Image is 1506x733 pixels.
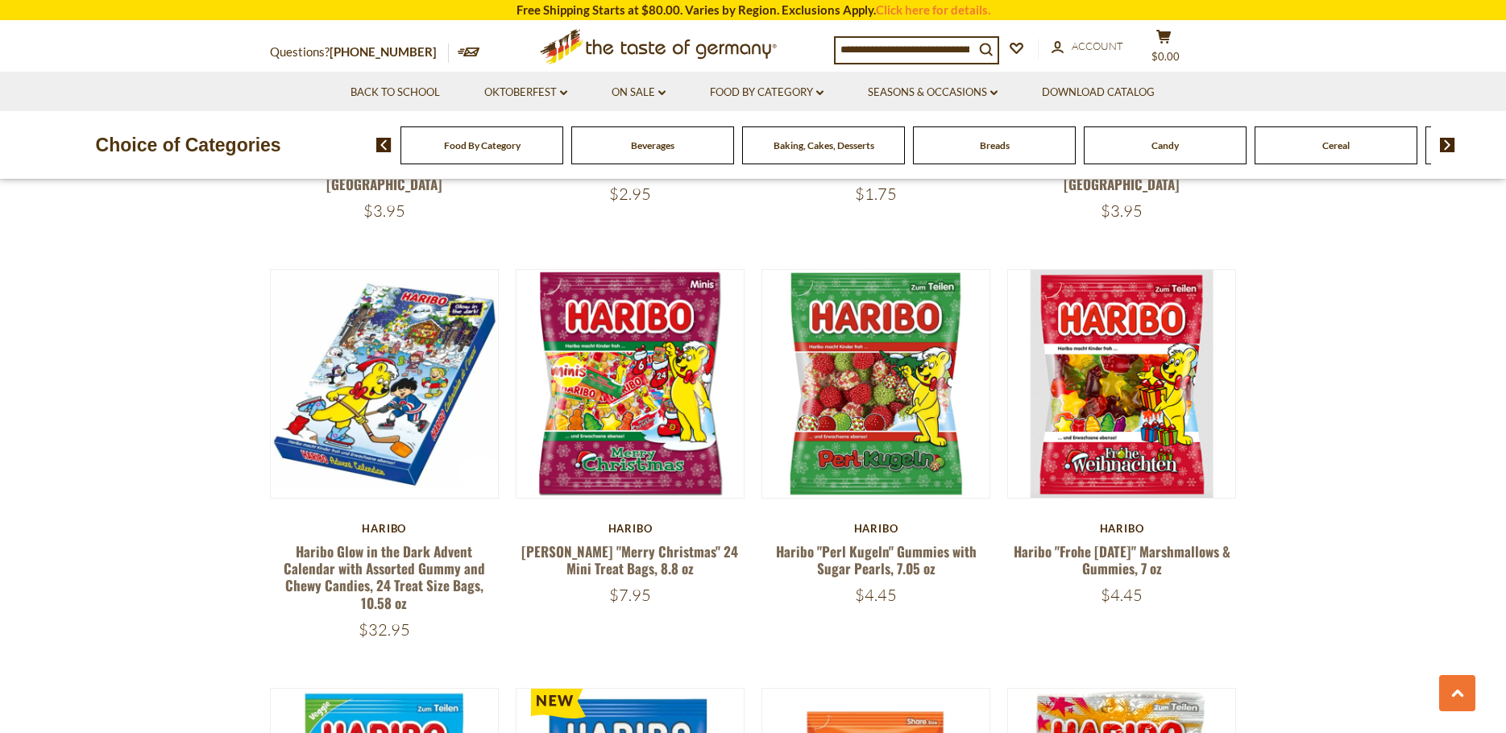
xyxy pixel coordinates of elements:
[444,139,521,151] a: Food By Category
[776,541,977,578] a: Haribo "Perl Kugeln" Gummies with Sugar Pearls, 7.05 oz
[363,201,405,221] span: $3.95
[1072,39,1123,52] span: Account
[609,585,651,605] span: $7.95
[631,139,674,151] a: Beverages
[1151,139,1179,151] a: Candy
[271,270,499,498] img: Haribo
[351,84,440,101] a: Back to School
[517,270,745,498] img: Haribo
[980,139,1010,151] a: Breads
[1008,270,1236,498] img: Haribo
[762,270,990,498] img: Haribo
[270,42,449,63] p: Questions?
[855,585,897,605] span: $4.45
[484,84,567,101] a: Oktoberfest
[1042,84,1155,101] a: Download Catalog
[359,619,410,640] span: $32.95
[1440,138,1455,152] img: next arrow
[1052,38,1123,56] a: Account
[284,541,485,613] a: Haribo Glow in the Dark Advent Calendar with Assorted Gummy and Chewy Candies, 24 Treat Size Bags...
[516,522,745,535] div: Haribo
[774,139,874,151] a: Baking, Cakes, Desserts
[855,184,897,204] span: $1.75
[330,44,437,59] a: [PHONE_NUMBER]
[1101,201,1143,221] span: $3.95
[1101,585,1143,605] span: $4.45
[1007,522,1237,535] div: Haribo
[609,184,651,204] span: $2.95
[270,522,500,535] div: Haribo
[868,84,998,101] a: Seasons & Occasions
[1322,139,1350,151] a: Cereal
[521,541,738,578] a: [PERSON_NAME] "Merry Christmas" 24 Mini Treat Bags, 8.8 oz
[710,84,824,101] a: Food By Category
[876,2,990,17] a: Click here for details.
[761,522,991,535] div: Haribo
[1140,29,1189,69] button: $0.00
[1151,50,1180,63] span: $0.00
[376,138,392,152] img: previous arrow
[612,84,666,101] a: On Sale
[1014,541,1230,578] a: Haribo "Frohe [DATE]" Marshmallows & Gummies, 7 oz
